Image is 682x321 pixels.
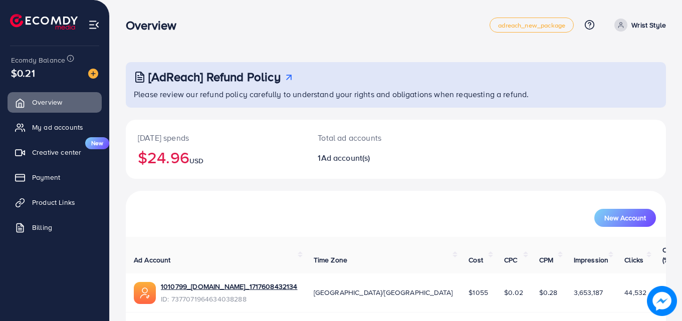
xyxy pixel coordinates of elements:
[314,287,453,297] span: [GEOGRAPHIC_DATA]/[GEOGRAPHIC_DATA]
[8,167,102,187] a: Payment
[631,19,666,31] p: Wrist Style
[539,255,553,265] span: CPM
[318,132,429,144] p: Total ad accounts
[11,55,65,65] span: Ecomdy Balance
[604,214,646,221] span: New Account
[32,197,75,207] span: Product Links
[469,255,483,265] span: Cost
[85,137,109,149] span: New
[161,294,298,304] span: ID: 7377071964634038288
[8,192,102,212] a: Product Links
[32,97,62,107] span: Overview
[624,255,643,265] span: Clicks
[321,152,370,163] span: Ad account(s)
[10,14,78,30] img: logo
[594,209,656,227] button: New Account
[574,287,603,297] span: 3,653,187
[138,132,294,144] p: [DATE] spends
[126,18,184,33] h3: Overview
[624,287,646,297] span: 44,532
[8,217,102,237] a: Billing
[504,255,517,265] span: CPC
[32,122,83,132] span: My ad accounts
[490,18,574,33] a: adreach_new_package
[610,19,666,32] a: Wrist Style
[32,147,81,157] span: Creative center
[138,148,294,167] h2: $24.96
[469,287,488,297] span: $1055
[11,66,35,80] span: $0.21
[134,255,171,265] span: Ad Account
[189,156,203,166] span: USD
[8,92,102,112] a: Overview
[647,286,677,316] img: image
[8,142,102,162] a: Creative centerNew
[88,69,98,79] img: image
[504,287,523,297] span: $0.02
[8,117,102,137] a: My ad accounts
[539,287,558,297] span: $0.28
[498,22,565,29] span: adreach_new_package
[32,172,60,182] span: Payment
[161,281,298,291] a: 1010799_[DOMAIN_NAME]_1717608432134
[134,282,156,304] img: ic-ads-acc.e4c84228.svg
[148,70,281,84] h3: [AdReach] Refund Policy
[318,153,429,163] h2: 1
[662,245,675,265] span: CTR (%)
[574,255,609,265] span: Impression
[88,19,100,31] img: menu
[32,222,52,232] span: Billing
[314,255,347,265] span: Time Zone
[134,88,660,100] p: Please review our refund policy carefully to understand your rights and obligations when requesti...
